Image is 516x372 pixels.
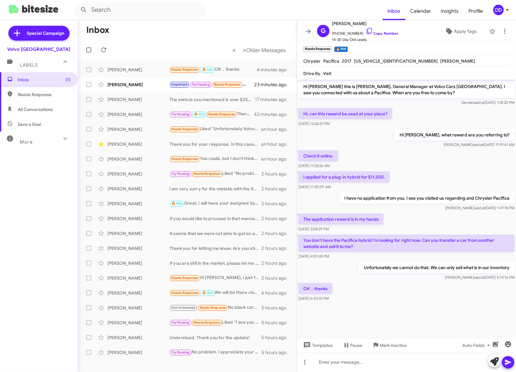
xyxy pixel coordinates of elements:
div: [PERSON_NAME] [107,290,170,296]
div: 2 hours ago [262,171,292,177]
div: an hour ago [261,156,292,162]
span: [US_VEHICLE_IDENTIFICATION_NUMBER] [354,58,438,64]
div: [PERSON_NAME] [107,215,170,222]
div: Liked “I see you have been in contact with my GSM which is great. She will be back in office [DAT... [170,319,262,326]
p: Hi [PERSON_NAME], what reward are you referring to? [395,129,515,140]
div: [PERSON_NAME] [107,275,170,281]
span: [DATE] 4:01:45 PM [298,254,329,259]
span: said at [474,206,485,210]
div: 4 minutes ago [257,67,292,73]
div: 2 hours ago [262,275,292,281]
span: Try Pausing [172,321,190,325]
div: [PERSON_NAME] [107,96,170,103]
div: We will be there closer to 3:30 [170,289,261,296]
span: 🔥 Hot [194,112,204,116]
button: Auto Fields [458,340,497,351]
span: [DATE] 3:58:29 PM [298,227,329,231]
div: [PERSON_NAME] [107,126,170,132]
span: Try Pausing [172,112,190,116]
nav: Page navigation example [229,44,289,56]
span: Apply Tags [454,26,477,37]
span: Pause [350,340,362,351]
p: You don't have the Pacifica hybrid I'm looking for right now. Can you transfer a car from another... [298,235,515,252]
div: [PERSON_NAME] [107,141,170,147]
div: 5 hours ago [262,349,292,356]
span: All Conversations [18,106,53,113]
div: I am very sorry for the mistake with the XC40 listing and for the frustration it caused. The vehi... [170,186,262,192]
div: 2 hours ago [262,230,292,237]
p: The application reward is in my hands [298,214,384,225]
span: Needs Response [172,68,198,72]
div: 2 hours ago [262,201,292,207]
a: Profile [464,2,488,20]
div: [PERSON_NAME] [107,201,170,207]
div: 17 minutes ago [255,96,292,103]
div: [PERSON_NAME] [107,82,170,88]
span: Mark Inactive [380,340,407,351]
span: Needs Response [18,91,70,98]
div: [PERSON_NAME] [107,67,170,73]
div: [PERSON_NAME] [107,230,170,237]
p: I have no application from you. I see you visited us regarding and Chrysler Pacifica [339,193,515,204]
div: If you are still in the market, please let me know what information I can provide to assist with ... [170,260,262,266]
button: Previous [229,44,239,56]
p: Hi [PERSON_NAME] this is [PERSON_NAME], General Manager at Volvo Cars [GEOGRAPHIC_DATA]. I saw yo... [298,81,515,98]
div: Thank you for your response. In this case, we need the title to be updated to your name. [170,141,261,147]
div: [PERSON_NAME] [107,156,170,162]
button: Templates [297,340,338,351]
span: Older Messages [246,47,286,54]
div: 42 minutes ago [255,111,292,117]
span: Drive By [303,71,320,76]
span: G [321,26,326,36]
div: 4 hours ago [261,290,292,296]
div: Thank you. You as well [170,111,255,118]
span: [PHONE_NUMBER] [332,27,398,37]
div: [PERSON_NAME] [107,111,170,117]
button: Next [239,44,289,56]
div: [PERSON_NAME] [107,186,170,192]
div: [PERSON_NAME] [107,171,170,177]
div: 5 hours ago [262,305,292,311]
span: Important [172,82,188,86]
span: [DATE] 11:35:09 AM [298,184,331,189]
div: 2 hours ago [262,215,292,222]
div: OK，thanks [170,66,257,73]
span: Needs Response [214,82,240,86]
span: Pacifica [323,58,339,64]
p: OK，thanks [298,283,333,294]
span: Templates [302,340,333,351]
span: [PERSON_NAME] [332,20,398,27]
span: [DATE] 6:53:10 PM [298,296,329,301]
span: 2017 [342,58,351,64]
a: Special Campaign [8,26,70,41]
span: Needs Response [172,276,198,280]
button: Mark Inactive [367,340,412,351]
span: 🔥 Hot [202,291,213,295]
div: 5 hours ago [262,334,292,341]
div: Hi [PERSON_NAME], I just found a vehicle that is suitable for my current needs. Thank you so much... [170,274,262,281]
span: Chrysler [303,58,321,64]
div: You could, but I don't think you're going to be able to top what I have coming out of [GEOGRAPHIC... [170,155,261,162]
a: Copy Number [366,31,398,36]
div: [PERSON_NAME] [107,349,170,356]
span: Inbox [18,77,70,83]
h1: Inbox [86,25,109,35]
span: [DATE] 11:33:26 AM [298,163,330,168]
span: Sender [DATE] 1:18:20 PM [462,100,515,105]
div: [PERSON_NAME] [107,260,170,266]
a: Inbox [383,2,405,20]
div: 2 hours ago [262,186,292,192]
div: 23 minutes ago [255,82,292,88]
div: Understood. Thank you for the update! [170,334,262,341]
div: an hour ago [261,126,292,132]
span: Not-Interested [172,306,196,310]
div: Liked “Unfortunately Volvo's leases don't project that low with current incentives” [170,126,261,133]
span: 🔥 Hot [172,201,182,206]
small: 🔥 Hot [334,46,348,52]
span: [PERSON_NAME] [DATE] 5:14:16 PM [445,275,515,280]
span: Save a Deal [18,121,41,127]
div: 2 hours ago [262,245,292,251]
span: Insights [436,2,464,20]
